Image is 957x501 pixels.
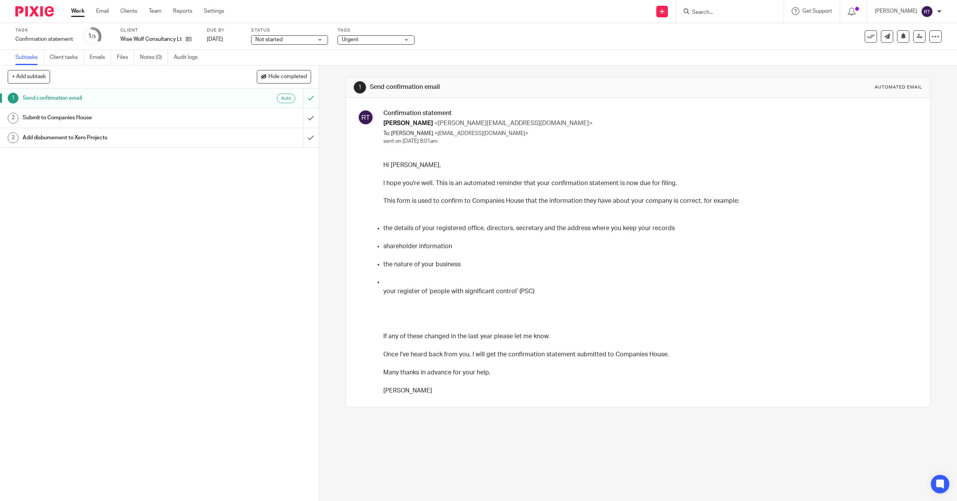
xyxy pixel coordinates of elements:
[434,131,528,136] span: <[EMAIL_ADDRESS][DOMAIN_NAME]>
[257,70,311,83] button: Hide completed
[15,35,73,43] div: Confirmation statement
[255,37,283,42] span: Not started
[383,224,917,233] p: the details of your registered office, directors, secretary and the address where you keep your r...
[207,37,223,42] span: [DATE]
[354,81,366,94] div: 1
[8,132,18,143] div: 3
[338,27,414,33] label: Tags
[875,84,922,90] div: Automated email
[383,287,917,296] p: your register of ‘people with significant control’ (PSC)
[140,50,168,65] a: Notes (0)
[50,50,84,65] a: Client tasks
[120,35,182,43] p: Wise Wolf Consultancy Ltd
[23,132,205,144] h1: Add disbursement to Xero Projects
[174,50,203,65] a: Audit logs
[120,7,137,15] a: Clients
[802,8,832,14] span: Get Support
[88,32,96,41] div: 1
[434,120,593,126] span: <[PERSON_NAME][EMAIL_ADDRESS][DOMAIN_NAME]>
[383,139,438,144] span: sent on [DATE] 8:01am
[383,197,917,205] p: This form is used to confirm to Companies House that the information they have about your company...
[90,50,111,65] a: Emails
[370,83,654,91] h1: Send confirmation email
[96,7,109,15] a: Email
[383,386,917,395] p: [PERSON_NAME]
[691,9,761,16] input: Search
[92,35,96,39] small: /3
[120,27,197,33] label: Client
[207,27,241,33] label: Due by
[383,161,917,170] p: Hi [PERSON_NAME],
[342,37,358,42] span: Urgent
[8,93,18,104] div: 1
[383,109,917,117] h3: Confirmation statement
[383,242,917,251] p: shareholder information
[204,7,224,15] a: Settings
[277,94,295,103] div: Auto
[921,5,933,18] img: svg%3E
[383,260,917,269] p: the nature of your business
[383,368,917,377] p: Many thanks in advance for your help,
[251,27,328,33] label: Status
[23,92,205,104] h1: Send confirmation email
[358,109,374,125] img: svg%3E
[8,70,50,83] button: + Add subtask
[23,112,205,124] h1: Submit to Companies House
[383,131,433,136] span: To: [PERSON_NAME]
[15,27,73,33] label: Task
[268,74,307,80] span: Hide completed
[117,50,134,65] a: Files
[383,179,917,188] p: I hope you're well. This is an automated reminder that your confirmation statement is now due for...
[15,6,54,17] img: Pixie
[383,120,433,126] span: [PERSON_NAME]
[383,350,917,359] p: Once I've heard back from you, I will get the confirmation statement submitted to Companies House.
[15,50,44,65] a: Subtasks
[149,7,161,15] a: Team
[71,7,85,15] a: Work
[8,113,18,124] div: 2
[173,7,192,15] a: Reports
[383,332,917,341] p: If any of these changed in the last year please let me know.
[875,7,917,15] p: [PERSON_NAME]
